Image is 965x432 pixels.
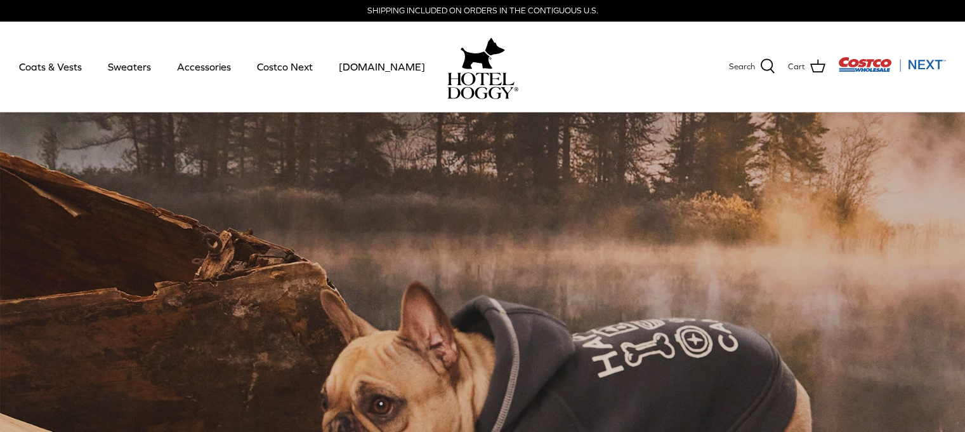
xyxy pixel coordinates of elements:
[729,58,775,75] a: Search
[447,34,518,99] a: hoteldoggy.com hoteldoggycom
[838,57,946,72] img: Costco Next
[447,72,518,99] img: hoteldoggycom
[327,45,437,88] a: [DOMAIN_NAME]
[788,58,825,75] a: Cart
[838,65,946,74] a: Visit Costco Next
[729,60,755,74] span: Search
[461,34,505,72] img: hoteldoggy.com
[166,45,242,88] a: Accessories
[8,45,93,88] a: Coats & Vests
[788,60,805,74] span: Cart
[246,45,324,88] a: Costco Next
[96,45,162,88] a: Sweaters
